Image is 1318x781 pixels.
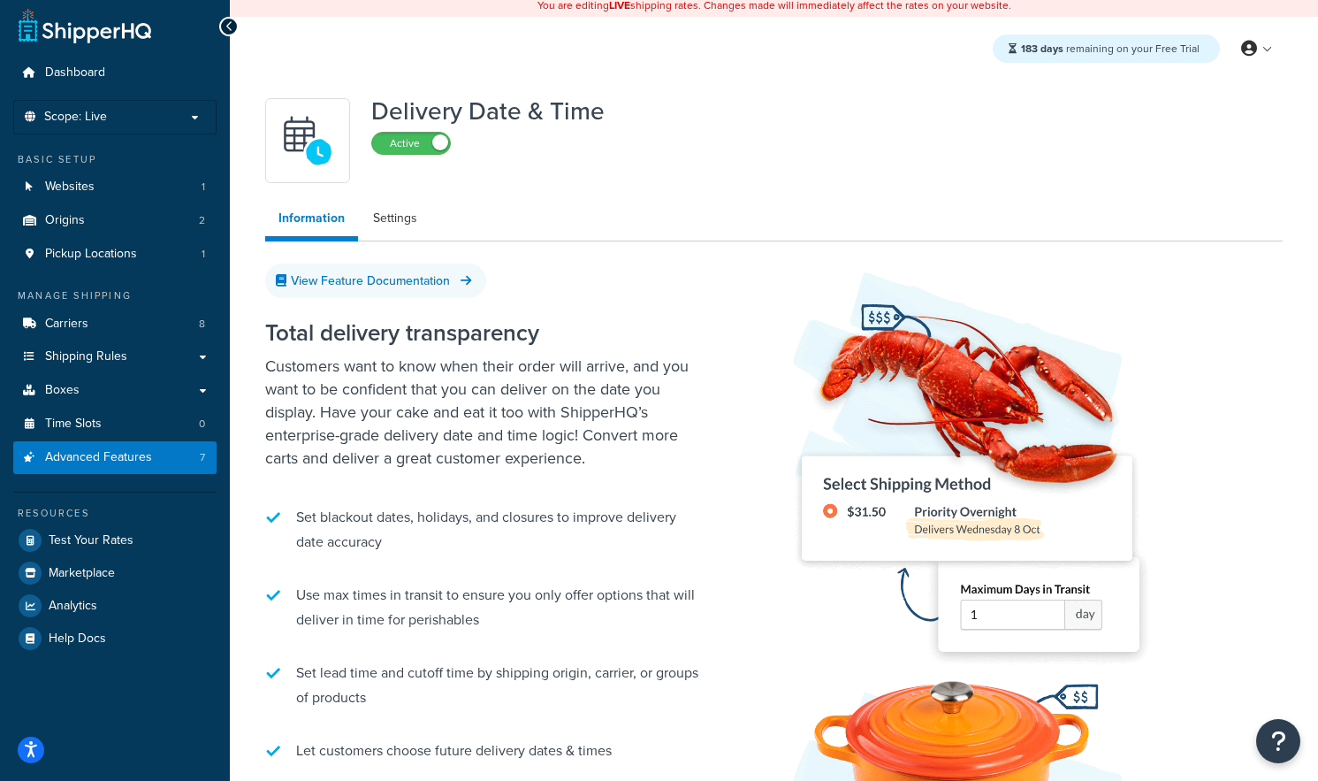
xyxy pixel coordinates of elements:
span: Advanced Features [45,450,152,465]
span: Help Docs [49,632,106,647]
li: Carriers [13,308,217,341]
li: Origins [13,204,217,237]
a: Advanced Features7 [13,441,217,474]
span: Scope: Live [44,110,107,125]
span: 0 [199,417,205,432]
span: Origins [45,213,85,228]
span: 7 [200,450,205,465]
li: Advanced Features [13,441,217,474]
h2: Total delivery transparency [265,320,707,346]
a: Boxes [13,374,217,407]
h1: Delivery Date & Time [371,98,605,125]
a: Origins2 [13,204,217,237]
span: Boxes [45,383,80,398]
span: Shipping Rules [45,349,127,364]
span: Time Slots [45,417,102,432]
a: Analytics [13,590,217,622]
li: Time Slots [13,408,217,440]
span: Test Your Rates [49,533,133,548]
span: 1 [202,180,205,195]
a: Time Slots0 [13,408,217,440]
li: Let customers choose future delivery dates & times [265,730,707,772]
a: Pickup Locations1 [13,238,217,271]
li: Pickup Locations [13,238,217,271]
strong: 183 days [1021,41,1063,57]
span: Analytics [49,599,97,614]
li: Set lead time and cutoff time by shipping origin, carrier, or groups of products [265,652,707,719]
a: Shipping Rules [13,341,217,373]
div: Manage Shipping [13,288,217,303]
a: Websites1 [13,171,217,203]
a: Carriers8 [13,308,217,341]
label: Active [372,133,450,154]
a: Test Your Rates [13,524,217,556]
a: Settings [360,201,430,236]
span: 1 [202,247,205,262]
p: Customers want to know when their order will arrive, and you want to be confident that you can de... [265,355,707,470]
li: Websites [13,171,217,203]
span: Dashboard [45,65,105,80]
span: Marketplace [49,566,115,581]
div: Basic Setup [13,152,217,167]
a: Help Docs [13,623,217,655]
li: Set blackout dates, holidays, and closures to improve delivery date accuracy [265,496,707,563]
span: Carriers [45,317,88,332]
span: remaining on your Free Trial [1021,41,1200,57]
button: Open Resource Center [1256,719,1300,763]
a: Information [265,201,358,241]
span: Pickup Locations [45,247,137,262]
a: View Feature Documentation [265,264,486,298]
span: 8 [199,317,205,332]
span: 2 [199,213,205,228]
img: gfkeb5ejjkALwAAAABJRU5ErkJggg== [277,110,339,172]
li: Use max times in transit to ensure you only offer options that will deliver in time for perishables [265,574,707,641]
span: Websites [45,180,95,195]
a: Marketplace [13,557,217,589]
div: Resources [13,506,217,521]
a: Dashboard [13,57,217,89]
